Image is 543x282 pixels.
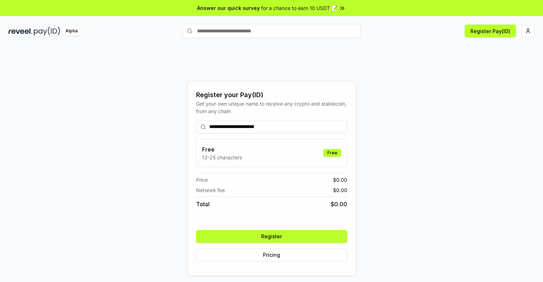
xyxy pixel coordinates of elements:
[34,27,60,36] img: pay_id
[196,100,347,115] div: Get your own unique name to receive any crypto and stablecoin, from any chain
[62,27,81,36] div: Alpha
[196,186,225,194] span: Network fee
[196,230,347,243] button: Register
[202,154,242,161] p: 13-25 characters
[333,186,347,194] span: $ 0.00
[9,27,32,36] img: reveel_dark
[196,249,347,261] button: Pricing
[323,149,341,157] div: Free
[196,200,210,208] span: Total
[196,176,208,183] span: Price
[333,176,347,183] span: $ 0.00
[465,25,516,37] button: Register Pay(ID)
[197,4,260,12] span: Answer our quick survey
[196,90,347,100] div: Register your Pay(ID)
[331,200,347,208] span: $ 0.00
[261,4,337,12] span: for a chance to earn 10 USDT 📝
[202,145,242,154] h3: Free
